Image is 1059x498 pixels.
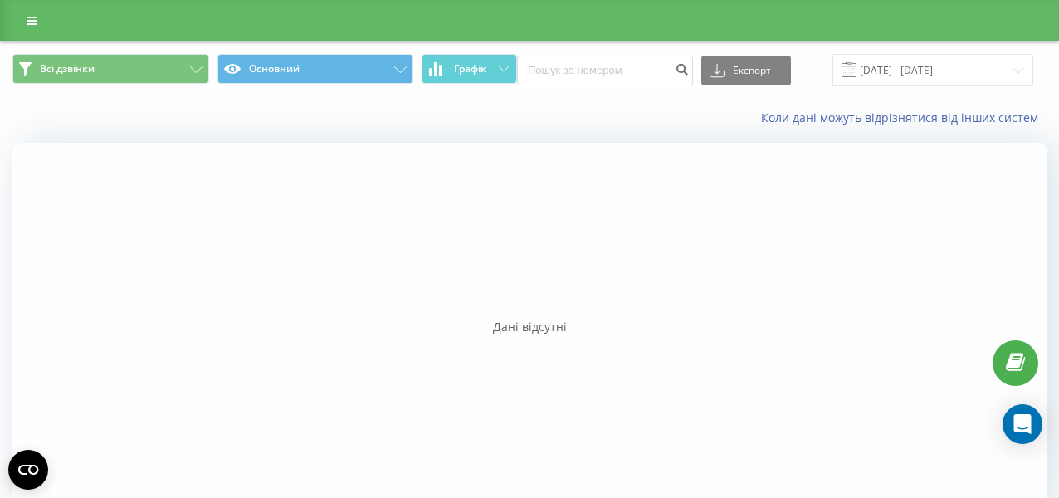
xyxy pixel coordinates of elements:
div: Open Intercom Messenger [1003,404,1042,444]
button: Експорт [701,56,791,85]
input: Пошук за номером [517,56,693,85]
div: Дані відсутні [12,319,1047,335]
button: Основний [217,54,414,84]
span: Всі дзвінки [40,62,95,76]
button: Open CMP widget [8,450,48,490]
button: Графік [422,54,517,84]
button: Всі дзвінки [12,54,209,84]
a: Коли дані можуть відрізнятися вiд інших систем [761,110,1047,125]
span: Графік [454,63,486,75]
